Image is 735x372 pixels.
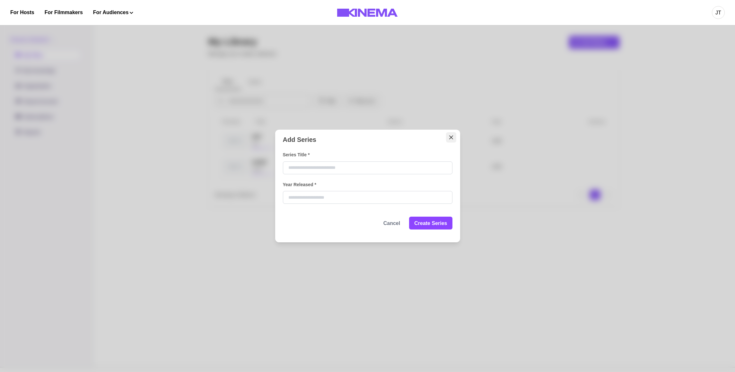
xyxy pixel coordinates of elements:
button: Create Series [409,217,452,229]
a: For Hosts [10,9,34,16]
label: Series Title [283,152,449,158]
a: For Filmmakers [45,9,83,16]
button: Cancel [378,217,405,229]
label: Year Released [283,182,449,187]
header: Add Series [275,130,460,150]
div: JT [715,9,721,17]
button: Close [446,132,456,143]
